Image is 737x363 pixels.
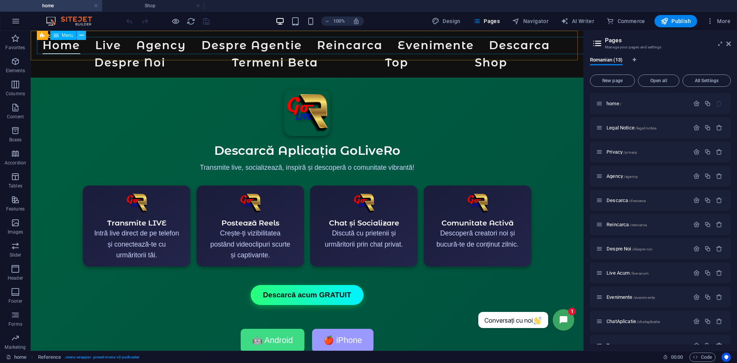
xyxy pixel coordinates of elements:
[606,101,621,106] span: Click to open page
[605,44,716,51] h3: Manage your pages and settings
[606,270,649,276] span: Click to open page
[716,318,722,325] div: Remove
[676,354,678,360] span: :
[693,100,700,107] div: Settings
[606,173,638,179] span: Click to open page
[606,318,660,324] span: ChatAplicatie
[604,222,689,227] div: Reincarca/reincarca
[716,100,722,107] div: The startpage cannot be deleted
[604,101,689,106] div: home/
[8,229,23,235] p: Images
[704,318,711,325] div: Duplicate
[593,78,631,83] span: New page
[604,246,689,251] div: Despre Noi/despre-noi
[693,294,700,300] div: Settings
[689,353,716,362] button: Code
[606,294,655,300] span: Evenimente
[704,173,711,179] div: Duplicate
[624,174,638,179] span: /agency
[38,353,140,362] nav: breadcrumb
[429,15,464,27] div: Design (Ctrl+Alt+Y)
[716,173,722,179] div: Remove
[716,149,722,155] div: Remove
[637,320,660,324] span: /chataplicatie
[6,353,26,362] a: Click to cancel selection. Double-click to open Pages
[716,342,722,349] div: Remove
[686,78,727,83] span: All Settings
[604,174,689,179] div: Agency/agency
[8,298,22,304] p: Footer
[604,343,689,348] div: Top/top
[704,270,711,276] div: Duplicate
[630,223,646,227] span: /reincarca
[693,173,700,179] div: Settings
[353,18,360,25] i: On resize automatically adjust zoom level to fit chosen device.
[509,15,552,27] button: Navigator
[716,221,722,228] div: Remove
[635,126,657,130] span: /legal-notice
[10,252,21,258] p: Slider
[590,55,623,66] span: Romanian (13)
[605,37,731,44] h2: Pages
[663,353,683,362] h6: Session time
[606,125,656,131] span: Click to open page
[603,15,648,27] button: Commerce
[641,78,676,83] span: Open all
[8,183,22,189] p: Tables
[693,270,700,276] div: Settings
[616,344,623,348] span: /top
[604,149,689,154] div: Privacy/privacy
[512,17,549,25] span: Navigator
[722,353,731,362] button: Usercentrics
[671,353,683,362] span: 00 00
[432,17,461,25] span: Design
[703,15,734,27] button: More
[604,125,689,130] div: Legal Notice/legal-notice
[661,17,691,25] span: Publish
[716,245,722,252] div: Remove
[38,353,61,362] span: Click to select. Double-click to edit
[187,17,195,26] i: Reload page
[606,149,637,155] span: Click to open page
[9,137,22,143] p: Boxes
[632,247,653,251] span: /despre-noi
[716,197,722,204] div: Remove
[716,270,722,276] div: Remove
[693,353,712,362] span: Code
[6,206,25,212] p: Features
[704,149,711,155] div: Duplicate
[333,17,345,26] h6: 100%
[473,17,500,25] span: Pages
[654,15,697,27] button: Publish
[6,91,25,97] p: Columns
[558,15,597,27] button: AI Writer
[716,124,722,131] div: Remove
[64,353,140,362] span: . menu-wrapper .preset-menu-v2-podcaster
[604,198,689,203] div: Descarca/descarca
[470,15,503,27] button: Pages
[604,295,689,300] div: Evenimente/evenimente
[604,270,689,275] div: Live Acum/live-acum
[630,271,648,275] span: /live-acum
[693,221,700,228] div: Settings
[606,17,645,25] span: Commerce
[693,124,700,131] div: Settings
[693,342,700,349] div: Settings
[321,17,349,26] button: 100%
[44,17,102,26] img: Editor Logo
[606,197,646,203] span: Click to open page
[704,342,711,349] div: Duplicate
[7,114,24,120] p: Content
[606,222,647,227] span: Click to open page
[704,124,711,131] div: Duplicate
[693,149,700,155] div: Settings
[693,197,700,204] div: Settings
[704,294,711,300] div: Duplicate
[620,102,621,106] span: /
[704,245,711,252] div: Duplicate
[429,15,464,27] button: Design
[8,275,23,281] p: Header
[633,295,655,300] span: /evenimente
[186,17,195,26] button: reload
[590,57,731,71] div: Language Tabs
